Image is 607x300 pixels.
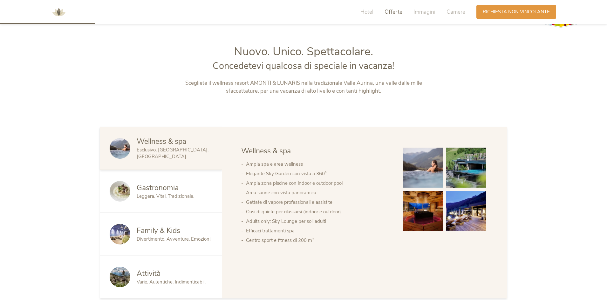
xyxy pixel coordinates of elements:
li: Gettate di vapore professionali e assistite [246,197,390,207]
sup: 2 [312,237,314,242]
span: Immagini [413,8,435,16]
li: Centro sport e fitness di 200 m [246,236,390,245]
span: Leggera. Vital. Tradizionale. [137,193,194,199]
span: Offerte [385,8,402,16]
span: Wellness & spa [241,146,291,156]
span: Divertimento. Avventure. Emozioni. [137,236,211,242]
li: Ampia zona piscine con indoor e outdoor pool [246,178,390,188]
li: Efficaci trattamenti spa [246,226,390,236]
span: Richiesta non vincolante [483,9,550,15]
span: Gastronomia [137,183,179,193]
span: Hotel [360,8,373,16]
li: Area saune con vista panoramica [246,188,390,197]
span: Camere [447,8,465,16]
li: Ampia spa e area wellness [246,159,390,169]
li: Adults only: Sky Lounge per soli adulti [246,217,390,226]
span: Wellness & spa [137,137,186,146]
span: Esclusivo. [GEOGRAPHIC_DATA]. [GEOGRAPHIC_DATA]. [137,147,208,160]
img: AMONTI & LUNARIS Wellnessresort [49,3,68,22]
p: Scegliete il wellness resort AMONTI & LUNARIS nella tradizionale Valle Aurina, una valle dalle mi... [171,79,436,95]
span: Varie. Autentiche. Indimenticabili. [137,279,206,285]
li: Oasi di quiete per rilassarsi (indoor e outdoor) [246,207,390,217]
li: Elegante Sky Garden con vista a 360° [246,169,390,178]
span: Concedetevi qualcosa di speciale in vacanza! [213,60,394,72]
span: Family & Kids [137,226,180,236]
span: Attività [137,269,160,278]
a: AMONTI & LUNARIS Wellnessresort [49,10,68,14]
span: Nuovo. Unico. Spettacolare. [234,44,373,59]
